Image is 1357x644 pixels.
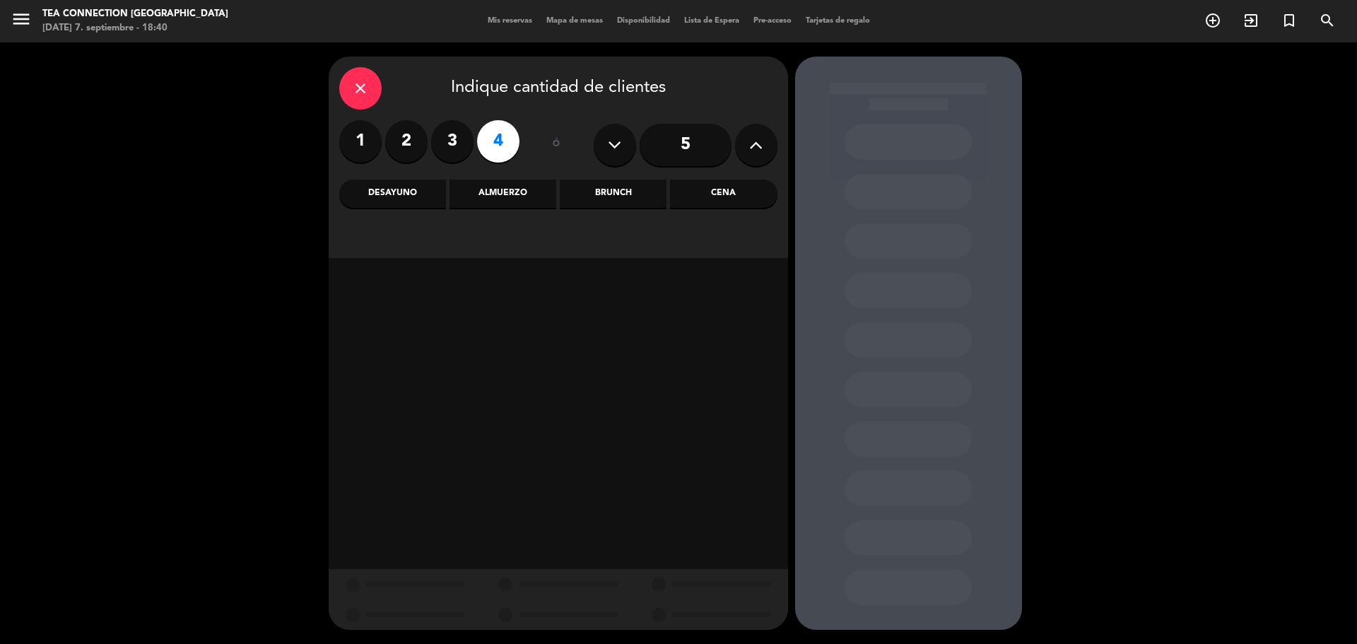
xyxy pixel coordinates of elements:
span: Disponibilidad [610,17,677,25]
i: menu [11,8,32,30]
div: ó [534,120,580,170]
label: 3 [431,120,474,163]
div: Brunch [560,180,666,208]
div: Indique cantidad de clientes [339,67,777,110]
label: 1 [339,120,382,163]
label: 4 [477,120,519,163]
i: turned_in_not [1281,12,1298,29]
i: search [1319,12,1336,29]
i: exit_to_app [1243,12,1259,29]
i: close [352,80,369,97]
div: Desayuno [339,180,446,208]
div: [DATE] 7. septiembre - 18:40 [42,21,228,35]
button: menu [11,8,32,35]
span: Mapa de mesas [539,17,610,25]
span: Tarjetas de regalo [799,17,877,25]
span: Mis reservas [481,17,539,25]
i: add_circle_outline [1204,12,1221,29]
div: Tea Connection [GEOGRAPHIC_DATA] [42,7,228,21]
span: Lista de Espera [677,17,746,25]
label: 2 [385,120,428,163]
span: Pre-acceso [746,17,799,25]
div: Almuerzo [450,180,556,208]
div: Cena [670,180,777,208]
